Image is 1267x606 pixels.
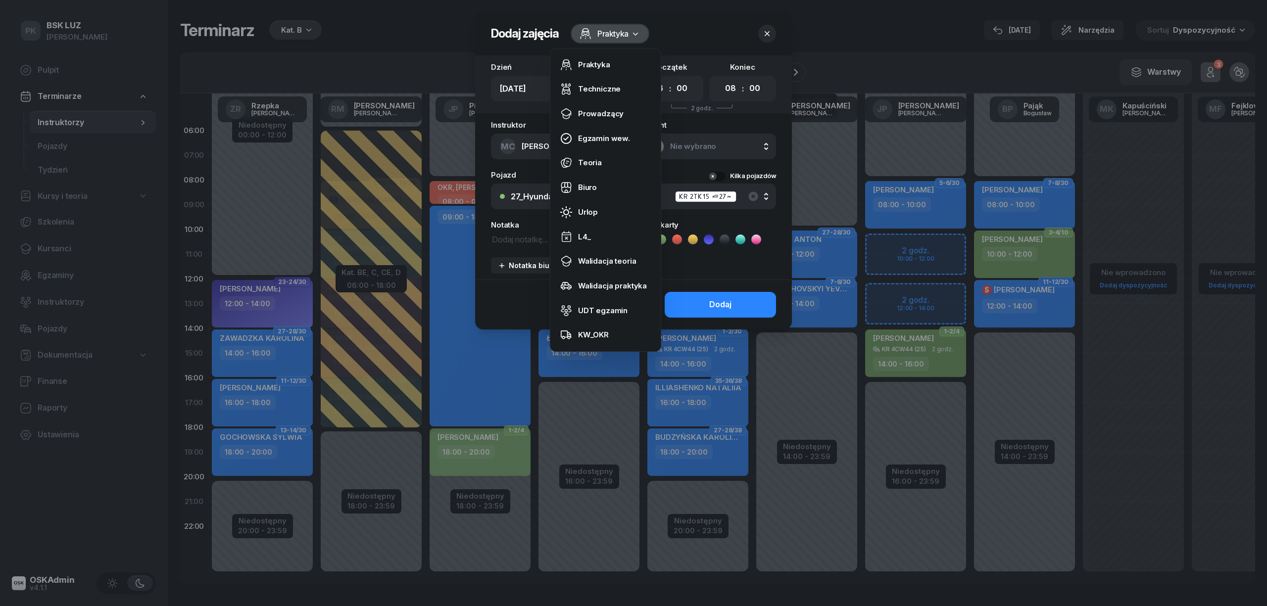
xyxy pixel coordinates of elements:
div: Teoria [578,156,602,169]
div: 27_Hyundai i20 [511,192,569,200]
h2: Dodaj zajęcia [491,26,559,42]
div: Notatka biurowa [498,261,567,270]
div: Techniczne [578,83,621,95]
button: 27_Hyundai i20KR 2TK15 (27) [491,184,776,209]
div: KW_OKR [578,328,609,341]
span: Praktyka [578,60,610,69]
div: L4_ [578,231,591,243]
span: MC [501,142,515,151]
div: KR 2TK15 (27) [675,191,736,202]
div: Dodaj [709,298,731,311]
button: Notatka biurowa [491,257,574,274]
div: Biuro [578,181,597,194]
span: Nie wybrano [670,140,767,153]
button: MC[PERSON_NAME] [491,134,628,159]
div: Prowadzący [578,107,624,120]
div: : [742,83,744,94]
div: : [669,83,671,94]
div: Urlop [578,206,598,219]
div: Walidacja praktyka [578,280,647,292]
div: Kilka pojazdów [730,171,776,181]
div: Egzamin wew. [578,132,630,145]
div: UDT egzamin [578,304,628,317]
button: Kilka pojazdów [708,171,776,181]
div: Walidacja teoria [578,255,636,268]
span: [PERSON_NAME] [522,141,584,151]
button: Dodaj [665,292,776,318]
span: Praktyka [597,28,629,40]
